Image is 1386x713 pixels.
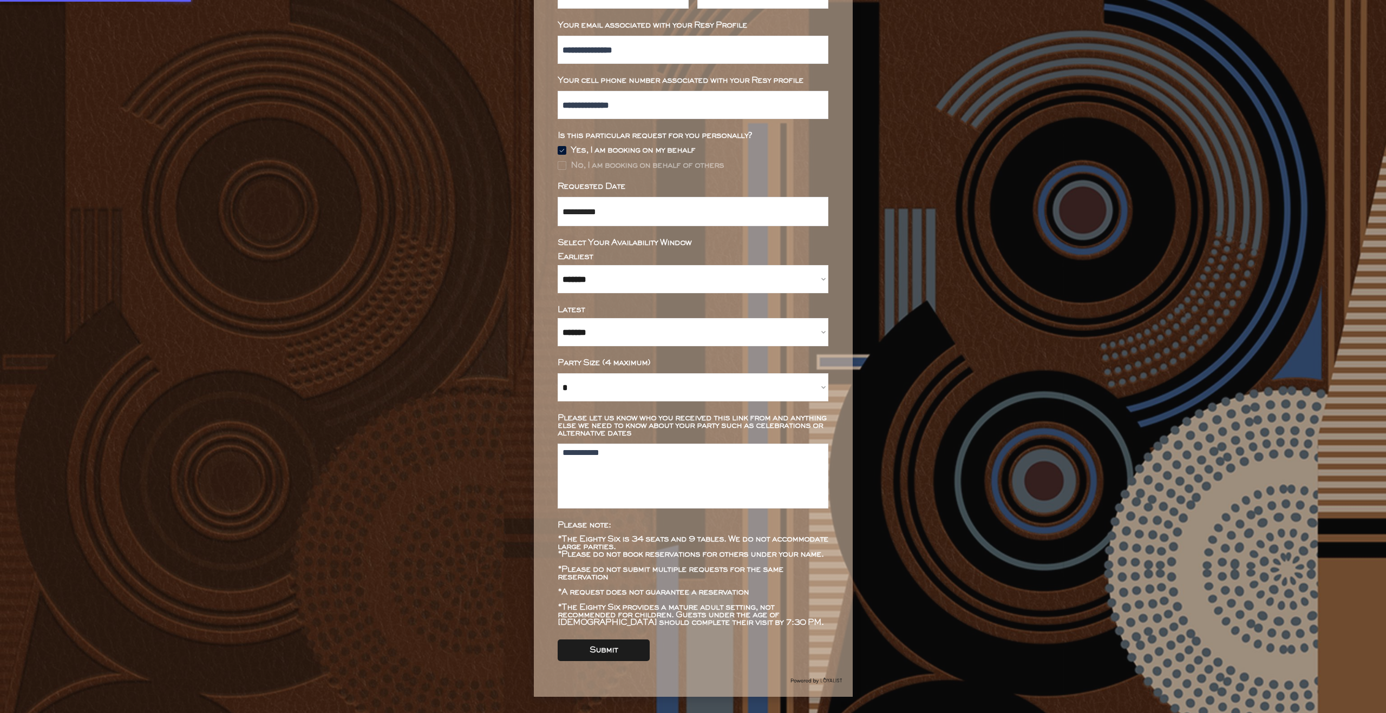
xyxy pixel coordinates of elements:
[571,147,695,154] div: Yes, I am booking on my behalf
[558,22,828,29] div: Your email associated with your Resy Profile
[558,239,828,247] div: Select Your Availability Window
[790,675,842,686] img: Group%2048096278.svg
[558,183,828,190] div: Requested Date
[558,359,828,367] div: Party Size (4 maximum)
[558,161,566,170] img: Rectangle%20315%20%281%29.svg
[558,253,828,261] div: Earliest
[558,146,566,155] img: Group%2048096532.svg
[558,521,828,529] div: Please note:
[571,162,724,169] div: No, I am booking on behalf of others
[590,646,618,654] div: Submit
[558,306,828,314] div: Latest
[558,536,828,626] div: *The Eighty Six is 34 seats and 9 tables. We do not accommodate large parties. *Please do not boo...
[558,132,828,140] div: Is this particular request for you personally?
[558,77,828,84] div: Your cell phone number associated with your Resy profile
[558,414,828,437] div: Please let us know who you received this link from and anything else we need to know about your p...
